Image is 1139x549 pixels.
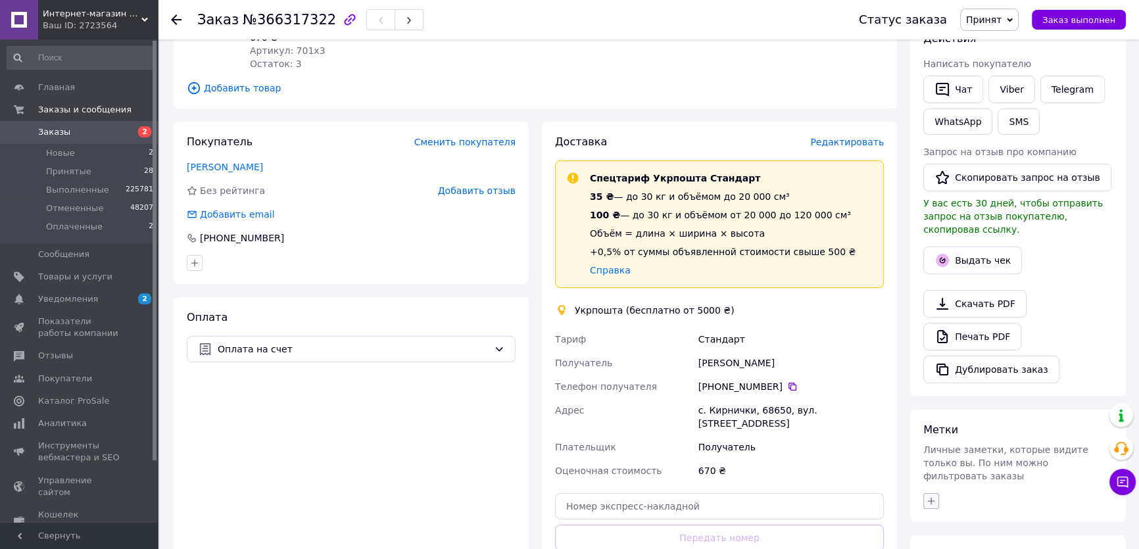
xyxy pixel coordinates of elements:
div: [PERSON_NAME] [696,351,886,375]
a: [PERSON_NAME] [187,162,263,172]
span: Сменить покупателя [414,137,516,147]
span: 48207 [130,203,153,214]
button: Чат с покупателем [1109,469,1136,495]
span: Покупатель [187,135,253,148]
span: 35 ₴ [590,191,614,202]
span: Заказы и сообщения [38,104,132,116]
span: Телефон получателя [555,381,657,392]
a: Печать PDF [923,323,1021,350]
button: Чат [923,76,983,103]
span: Адрес [555,405,584,416]
span: Заказы [38,126,70,138]
span: Выполненные [46,184,109,196]
span: Принят [966,14,1002,25]
span: Сообщения [38,249,89,260]
div: Объём = длина × ширина × высота [590,227,856,240]
span: Личные заметки, которые видите только вы. По ним можно фильтровать заказы [923,444,1088,481]
a: Viber [988,76,1034,103]
span: Заказ [197,12,239,28]
span: Отмененные [46,203,103,214]
div: Статус заказа [859,13,947,26]
div: с. Кирнички, 68650, вул. [STREET_ADDRESS] [696,398,886,435]
div: Стандарт [696,327,886,351]
span: Оплата [187,311,228,323]
a: Скачать PDF [923,290,1027,318]
span: Заказ выполнен [1042,15,1115,25]
span: Артикул: 701х3 [250,45,326,56]
div: Укрпошта (бесплатно от 5000 ₴) [571,304,738,317]
span: Управление сайтом [38,475,122,498]
div: Ваш ID: 2723564 [43,20,158,32]
span: Покупатели [38,373,92,385]
span: Доставка [555,135,607,148]
span: Получатель [555,358,612,368]
span: Интернет-магазин "ЭВРИКА" [43,8,141,20]
span: Кошелек компании [38,509,122,533]
span: Действия [923,32,976,45]
span: Редактировать [810,137,884,147]
span: Показатели работы компании [38,316,122,339]
span: Добавить товар [187,81,884,95]
span: Товары и услуги [38,271,112,283]
span: Отзывы [38,350,73,362]
div: Получатель [696,435,886,459]
div: Вернуться назад [171,13,182,26]
div: Добавить email [199,208,276,221]
span: Остаток: 3 [250,59,302,69]
div: 670 ₴ [696,459,886,483]
span: Каталог ProSale [38,395,109,407]
div: — до 30 кг и объёмом от 20 000 до 120 000 см³ [590,208,856,222]
span: Запрос на отзыв про компанию [923,147,1077,157]
div: [PHONE_NUMBER] [199,231,285,245]
span: Уведомления [38,293,98,305]
span: Добавить отзыв [438,185,516,196]
input: Номер экспресс-накладной [555,493,884,519]
span: Оплаченные [46,221,103,233]
span: Инструменты вебмастера и SEO [38,440,122,464]
a: WhatsApp [923,108,992,135]
span: 100 ₴ [590,210,620,220]
a: Telegram [1040,76,1105,103]
button: Заказ выполнен [1032,10,1126,30]
span: Метки [923,423,958,436]
span: 2 [149,221,153,233]
span: У вас есть 30 дней, чтобы отправить запрос на отзыв покупателю, скопировав ссылку. [923,198,1103,235]
span: Новые [46,147,75,159]
button: SMS [998,108,1040,135]
span: Без рейтинга [200,185,265,196]
div: — до 30 кг и объёмом до 20 000 см³ [590,190,856,203]
button: Дублировать заказ [923,356,1059,383]
div: [PHONE_NUMBER] [698,380,884,393]
span: Тариф [555,334,586,345]
span: 28 [144,166,153,178]
input: Поиск [7,46,155,70]
span: Оплата на счет [218,342,489,356]
span: 225781 [126,184,153,196]
span: Плательщик [555,442,616,452]
div: +0,5% от суммы объявленной стоимости свыше 500 ₴ [590,245,856,258]
div: Добавить email [185,208,276,221]
button: Выдать чек [923,247,1022,274]
span: Главная [38,82,75,93]
a: Справка [590,265,631,275]
span: 2 [149,147,153,159]
span: Написать покупателю [923,59,1031,69]
span: Оценочная стоимость [555,465,662,476]
span: Спецтариф Укрпошта Стандарт [590,173,760,183]
span: Принятые [46,166,91,178]
span: 2 [138,126,151,137]
span: Аналитика [38,418,87,429]
button: Скопировать запрос на отзыв [923,164,1111,191]
span: 2 [138,293,151,304]
span: №366317322 [243,12,336,28]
